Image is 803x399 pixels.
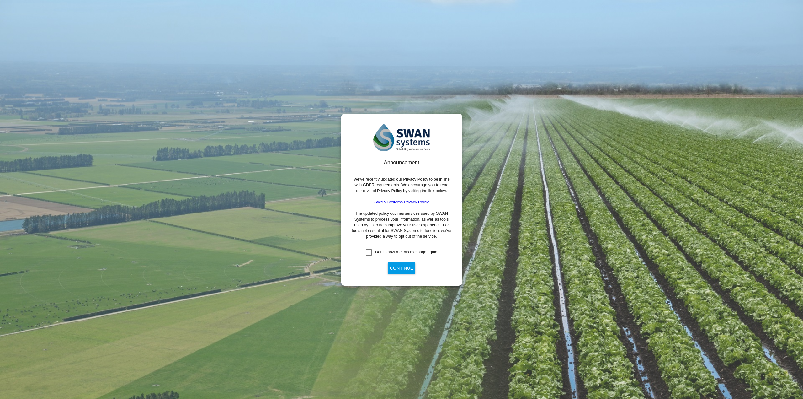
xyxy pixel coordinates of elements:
[352,211,451,239] span: The updated policy outlines services used by SWAN Systems to process your information, as well as...
[374,200,429,204] a: SWAN Systems Privacy Policy
[366,249,437,256] md-checkbox: Don't show me this message again
[373,124,430,152] img: SWAN-Landscape-Logo-Colour.png
[353,177,449,193] span: We’ve recently updated our Privacy Policy to be in line with GDPR requirements. We encourage you ...
[351,159,452,166] div: Announcement
[375,249,437,255] div: Don't show me this message again
[388,262,415,274] button: Continue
